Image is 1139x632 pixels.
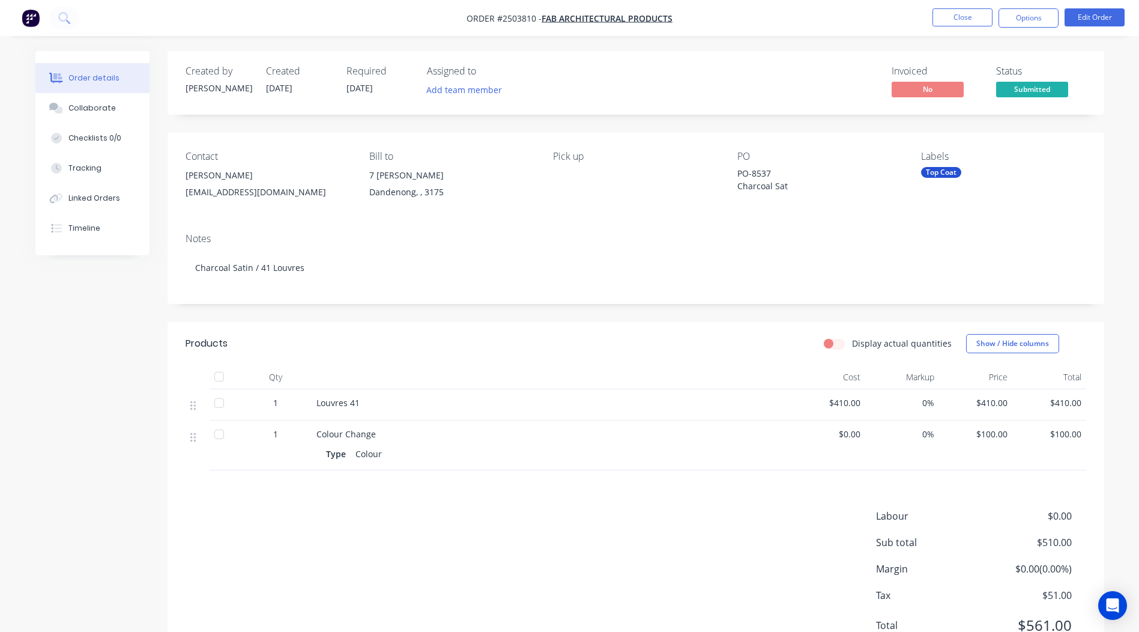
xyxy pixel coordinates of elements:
[1065,8,1125,26] button: Edit Order
[427,82,509,98] button: Add team member
[966,334,1059,353] button: Show / Hide columns
[797,428,861,440] span: $0.00
[892,65,982,77] div: Invoiced
[996,65,1086,77] div: Status
[876,588,983,603] span: Tax
[1017,397,1081,409] span: $410.00
[326,445,351,463] div: Type
[944,397,1008,409] span: $410.00
[876,509,983,523] span: Labour
[420,82,508,98] button: Add team member
[186,167,350,205] div: [PERSON_NAME][EMAIL_ADDRESS][DOMAIN_NAME]
[186,249,1086,286] div: Charcoal Satin / 41 Louvres
[369,151,534,162] div: Bill to
[467,13,542,24] span: Order #2503810 -
[68,223,100,234] div: Timeline
[982,562,1071,576] span: $0.00 ( 0.00 %)
[266,65,332,77] div: Created
[316,397,360,409] span: Louvres 41
[68,163,101,174] div: Tracking
[996,82,1068,97] span: Submitted
[939,365,1013,389] div: Price
[22,9,40,27] img: Factory
[186,151,350,162] div: Contact
[852,337,952,350] label: Display actual quantities
[186,82,252,94] div: [PERSON_NAME]
[346,82,373,94] span: [DATE]
[921,167,961,178] div: Top Coat
[1012,365,1086,389] div: Total
[982,509,1071,523] span: $0.00
[240,365,312,389] div: Qty
[1098,591,1127,620] div: Open Intercom Messenger
[737,167,887,192] div: PO-8537 Charcoal Sat
[427,65,547,77] div: Assigned to
[186,233,1086,245] div: Notes
[35,93,150,123] button: Collaborate
[876,535,983,550] span: Sub total
[876,562,983,576] span: Margin
[68,193,120,204] div: Linked Orders
[35,183,150,213] button: Linked Orders
[346,65,412,77] div: Required
[68,103,116,114] div: Collaborate
[68,73,119,84] div: Order details
[369,167,534,205] div: 7 [PERSON_NAME]Dandenong, , 3175
[35,213,150,243] button: Timeline
[266,82,292,94] span: [DATE]
[186,184,350,201] div: [EMAIL_ADDRESS][DOMAIN_NAME]
[186,65,252,77] div: Created by
[870,397,934,409] span: 0%
[369,167,534,184] div: 7 [PERSON_NAME]
[982,588,1071,603] span: $51.00
[553,151,718,162] div: Pick up
[273,428,278,440] span: 1
[996,82,1068,100] button: Submitted
[35,123,150,153] button: Checklists 0/0
[35,153,150,183] button: Tracking
[921,151,1086,162] div: Labels
[792,365,866,389] div: Cost
[186,336,228,351] div: Products
[797,397,861,409] span: $410.00
[35,63,150,93] button: Order details
[982,535,1071,550] span: $510.00
[737,151,902,162] div: PO
[369,184,534,201] div: Dandenong, , 3175
[186,167,350,184] div: [PERSON_NAME]
[1017,428,1081,440] span: $100.00
[944,428,1008,440] span: $100.00
[932,8,992,26] button: Close
[316,428,376,440] span: Colour Change
[865,365,939,389] div: Markup
[273,397,278,409] span: 1
[999,8,1059,28] button: Options
[542,13,672,24] a: Fab Architectural Products
[68,133,121,144] div: Checklists 0/0
[351,445,387,463] div: Colour
[892,82,964,97] span: No
[870,428,934,440] span: 0%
